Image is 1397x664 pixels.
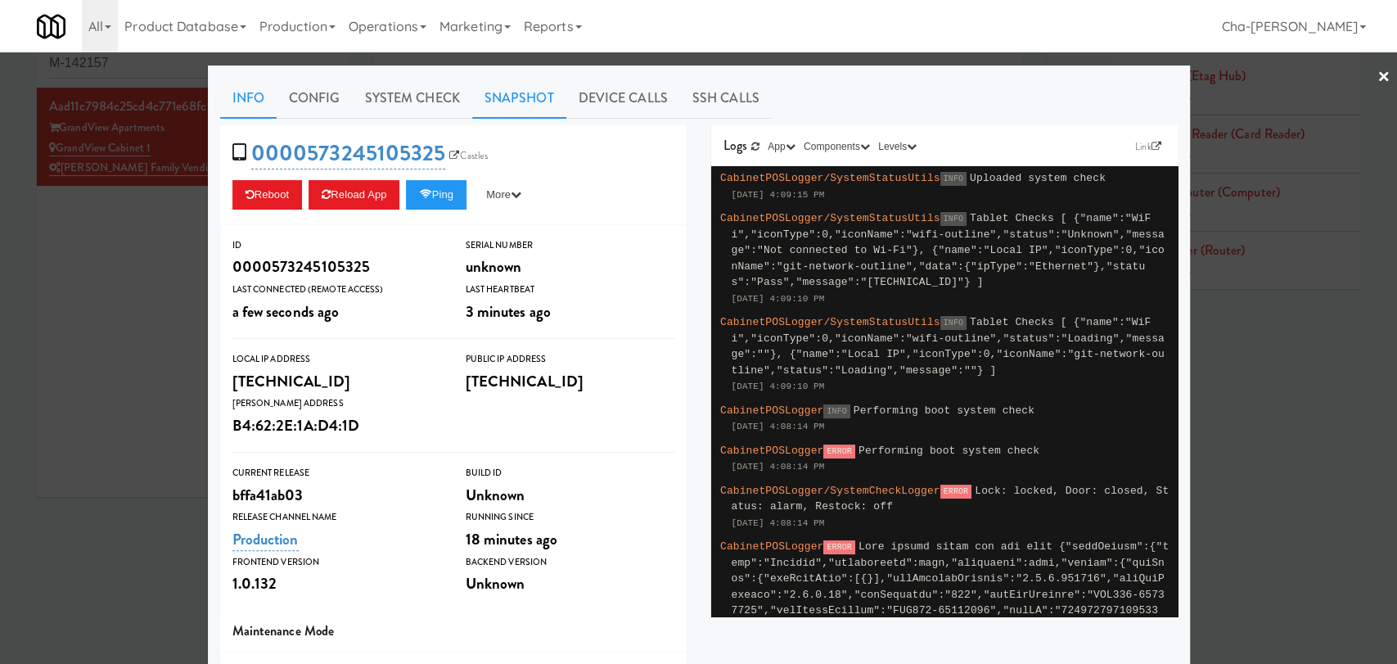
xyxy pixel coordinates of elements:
div: Frontend Version [232,554,441,571]
div: Serial Number [466,237,674,254]
div: B4:62:2E:1A:D4:1D [232,412,441,440]
a: Device Calls [566,78,680,119]
a: Castles [445,147,492,164]
span: Uploaded system check [970,172,1106,184]
span: CabinetPOSLogger [720,445,823,457]
a: Config [277,78,353,119]
div: 1.0.132 [232,570,441,598]
span: a few seconds ago [232,300,340,323]
div: Release Channel Name [232,509,441,526]
div: ID [232,237,441,254]
button: Reboot [232,180,303,210]
span: Performing boot system check [858,445,1039,457]
span: [DATE] 4:09:10 PM [732,294,825,304]
a: Production [232,528,299,551]
div: Local IP Address [232,351,441,368]
span: CabinetPOSLogger/SystemStatusUtils [720,212,940,224]
span: ERROR [823,540,855,554]
a: × [1377,52,1390,103]
div: Current Release [232,465,441,481]
span: [DATE] 4:09:15 PM [732,190,825,200]
span: CabinetPOSLogger [720,540,823,553]
button: Levels [874,138,921,155]
span: CabinetPOSLogger [720,404,823,417]
a: Link [1131,138,1165,155]
div: 0000573245105325 [232,253,441,281]
div: [PERSON_NAME] Address [232,395,441,412]
a: System Check [353,78,472,119]
span: Tablet Checks [ {"name":"WiFi","iconType":0,"iconName":"wifi-outline","status":"Loading","message... [732,316,1165,377]
span: ERROR [940,485,972,499]
button: More [473,180,534,210]
span: [DATE] 4:08:14 PM [732,518,825,528]
a: SSH Calls [680,78,772,119]
span: 18 minutes ago [466,528,557,550]
span: INFO [940,172,967,186]
span: CabinetPOSLogger/SystemStatusUtils [720,172,940,184]
button: Components [800,138,874,155]
button: App [764,138,800,155]
div: [TECHNICAL_ID] [232,368,441,395]
div: Build Id [466,465,674,481]
div: unknown [466,253,674,281]
button: Ping [406,180,466,210]
a: Info [220,78,277,119]
div: Last Heartbeat [466,282,674,298]
span: Performing boot system check [854,404,1034,417]
span: INFO [940,316,967,330]
span: INFO [940,212,967,226]
span: Maintenance Mode [232,621,335,640]
span: Logs [723,136,747,155]
div: Unknown [466,570,674,598]
div: Last Connected (Remote Access) [232,282,441,298]
div: bffa41ab03 [232,481,441,509]
div: Public IP Address [466,351,674,368]
button: Reload App [309,180,399,210]
span: ERROR [823,445,855,458]
div: [TECHNICAL_ID] [466,368,674,395]
div: Unknown [466,481,674,509]
div: Backend Version [466,554,674,571]
span: [DATE] 4:08:14 PM [732,422,825,431]
span: INFO [823,404,849,418]
span: [DATE] 4:09:10 PM [732,382,825,391]
a: 0000573245105325 [251,138,446,169]
span: 3 minutes ago [466,300,551,323]
span: [DATE] 4:08:14 PM [732,462,825,472]
a: Snapshot [472,78,566,119]
span: CabinetPOSLogger/SystemStatusUtils [720,316,940,328]
img: Micromart [37,12,65,41]
span: CabinetPOSLogger/SystemCheckLogger [720,485,940,497]
div: Running Since [466,509,674,526]
span: Tablet Checks [ {"name":"WiFi","iconType":0,"iconName":"wifi-outline","status":"Unknown","message... [732,212,1165,288]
